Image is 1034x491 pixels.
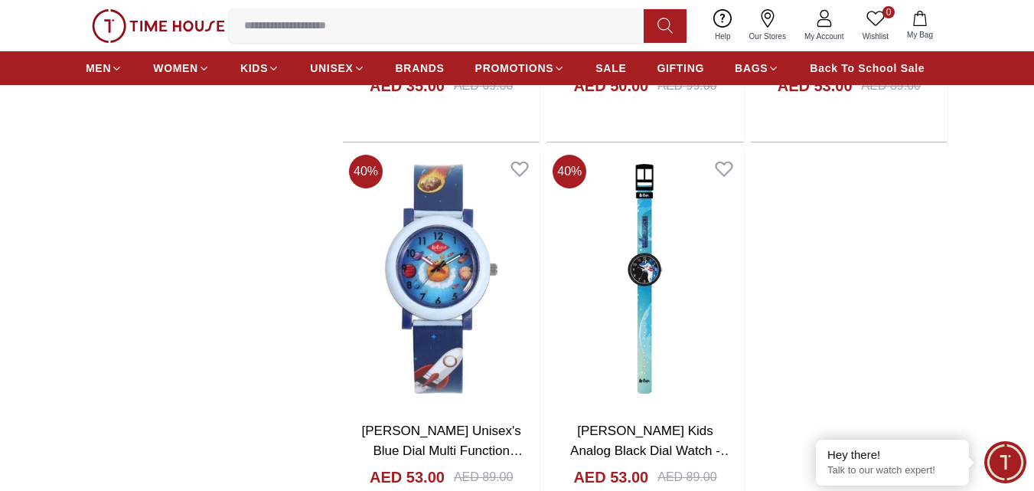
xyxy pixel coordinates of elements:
div: AED 69.00 [454,77,513,95]
span: MEN [86,61,111,76]
a: [PERSON_NAME] Unisex's Blue Dial Multi Function Watch - LC.K.2.999 [362,424,523,477]
p: Talk to our watch expert! [827,464,957,477]
h4: AED 50.00 [573,75,648,97]
span: Back To School Sale [810,61,925,76]
span: Help [709,31,737,42]
span: 0 [882,6,895,18]
a: [PERSON_NAME] Kids Analog Black Dial Watch - LC.K.3.659 [570,424,733,477]
a: 0Wishlist [853,6,898,45]
h4: AED 35.00 [370,75,445,97]
button: My Bag [898,8,942,44]
a: PROMOTIONS [475,54,566,82]
a: GIFTING [657,54,704,82]
a: UNISEX [310,54,364,82]
a: BRANDS [396,54,445,82]
span: WOMEN [153,61,198,76]
span: PROMOTIONS [475,61,554,76]
a: Our Stores [740,6,795,45]
span: My Bag [901,29,939,41]
span: SALE [595,61,626,76]
a: Help [706,6,740,45]
div: Hey there! [827,447,957,463]
span: GIFTING [657,61,704,76]
div: AED 99.00 [657,77,716,95]
a: BAGS [735,54,779,82]
h4: AED 53.00 [573,466,648,488]
a: SALE [595,54,626,82]
span: BRANDS [396,61,445,76]
a: Back To School Sale [810,54,925,82]
span: Wishlist [856,31,895,42]
span: KIDS [240,61,268,76]
h4: AED 53.00 [778,75,853,97]
h4: AED 53.00 [370,466,445,488]
a: MEN [86,54,122,82]
div: AED 89.00 [454,468,513,486]
span: My Account [798,31,850,42]
span: Our Stores [743,31,792,42]
span: BAGS [735,61,768,76]
div: AED 89.00 [862,77,921,95]
a: KIDS [240,54,279,82]
img: ... [92,9,225,43]
div: Chat Widget [984,441,1026,483]
span: 40 % [349,155,383,188]
img: Lee Cooper Unisex's Blue Dial Multi Function Watch - LC.K.2.999 [343,149,540,409]
div: AED 89.00 [657,468,716,486]
span: 40 % [553,155,586,188]
a: WOMEN [153,54,210,82]
span: UNISEX [310,61,353,76]
img: Lee Cooper Kids Analog Black Dial Watch - LC.K.3.659 [546,149,743,409]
